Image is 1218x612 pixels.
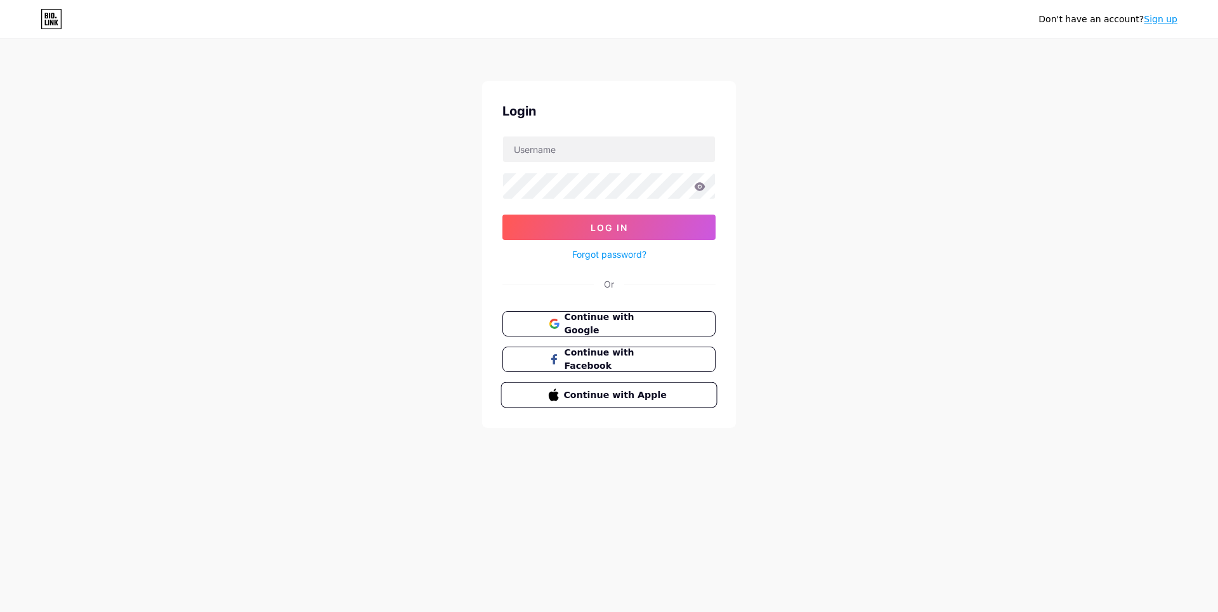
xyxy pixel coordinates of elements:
[502,102,716,121] div: Login
[502,347,716,372] button: Continue with Facebook
[502,382,716,408] a: Continue with Apple
[1144,14,1177,24] a: Sign up
[503,136,715,162] input: Username
[572,248,646,261] a: Forgot password?
[591,222,628,233] span: Log In
[501,382,717,408] button: Continue with Apple
[502,311,716,336] button: Continue with Google
[1038,13,1177,26] div: Don't have an account?
[604,277,614,291] div: Or
[565,310,669,337] span: Continue with Google
[502,215,716,240] button: Log In
[565,346,669,373] span: Continue with Facebook
[563,388,669,401] span: Continue with Apple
